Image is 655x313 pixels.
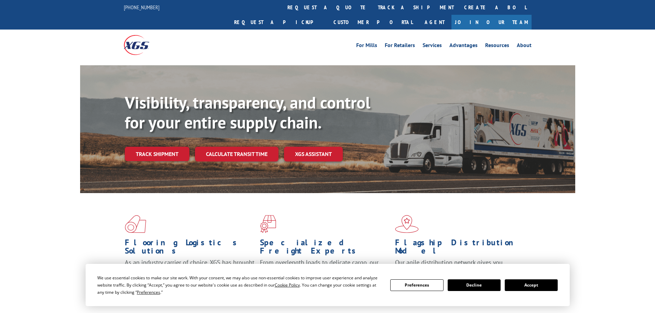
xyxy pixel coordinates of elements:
[260,215,276,233] img: xgs-icon-focused-on-flooring-red
[385,43,415,50] a: For Retailers
[195,147,279,161] a: Calculate transit time
[125,147,189,161] a: Track shipment
[260,258,390,289] p: From overlength loads to delicate cargo, our experienced staff knows the best way to move your fr...
[451,15,532,30] a: Join Our Team
[448,279,501,291] button: Decline
[137,289,160,295] span: Preferences
[485,43,509,50] a: Resources
[124,4,160,11] a: [PHONE_NUMBER]
[449,43,478,50] a: Advantages
[125,215,146,233] img: xgs-icon-total-supply-chain-intelligence-red
[423,43,442,50] a: Services
[505,279,558,291] button: Accept
[356,43,377,50] a: For Mills
[517,43,532,50] a: About
[395,238,525,258] h1: Flagship Distribution Model
[86,264,570,306] div: Cookie Consent Prompt
[97,274,382,296] div: We use essential cookies to make our site work. With your consent, we may also use non-essential ...
[395,258,522,275] span: Our agile distribution network gives you nationwide inventory management on demand.
[275,282,300,288] span: Cookie Policy
[395,215,419,233] img: xgs-icon-flagship-distribution-model-red
[125,258,254,283] span: As an industry carrier of choice, XGS has brought innovation and dedication to flooring logistics...
[390,279,443,291] button: Preferences
[125,92,370,133] b: Visibility, transparency, and control for your entire supply chain.
[229,15,328,30] a: Request a pickup
[328,15,418,30] a: Customer Portal
[260,238,390,258] h1: Specialized Freight Experts
[418,15,451,30] a: Agent
[125,238,255,258] h1: Flooring Logistics Solutions
[284,147,343,161] a: XGS ASSISTANT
